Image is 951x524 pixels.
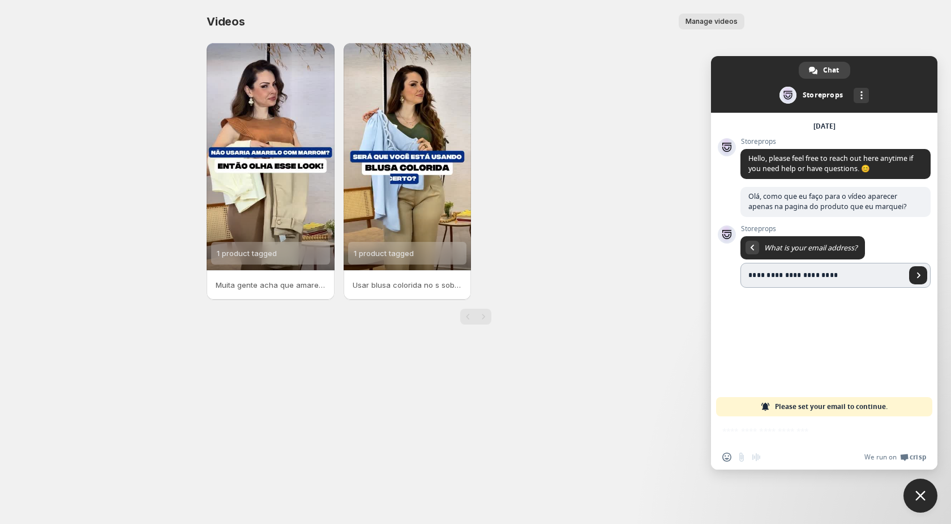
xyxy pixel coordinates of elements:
span: Videos [207,15,245,28]
div: More channels [854,88,869,103]
button: Manage videos [679,14,744,29]
p: Muita gente acha que amarelo difcil de usar mas quando combinado com o marrombege certo ele se tr... [216,279,325,291]
span: Olá, como que eu faço para o vídeo aparecer apenas na pagina do produto que eu marquei? [748,191,906,211]
span: Insert an emoji [722,453,731,462]
div: Close chat [903,479,937,513]
span: What is your email address? [764,243,857,253]
div: Return to message [746,241,759,254]
div: [DATE] [813,123,836,130]
span: Crisp [910,453,926,462]
span: Storeprops [740,225,931,233]
span: Manage videos [686,17,738,26]
span: 1 product tagged [354,249,414,258]
span: 1 product tagged [217,249,277,258]
a: We run onCrisp [864,453,926,462]
span: Hello, please feel free to reach out here anytime if you need help or have questions. 😊 [748,154,913,173]
span: Chat [823,62,839,79]
p: Usar blusa colorida no s sobre a cor sobre a forma como ela impacta o seu visual Com tons neutros... [353,279,462,291]
span: We run on [864,453,897,462]
span: Send [909,266,927,284]
span: Storeprops [740,138,931,146]
nav: Pagination [460,309,491,325]
span: Please set your email to continue. [775,397,888,416]
input: Enter your email address... [740,263,906,288]
div: Chat [799,62,850,79]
